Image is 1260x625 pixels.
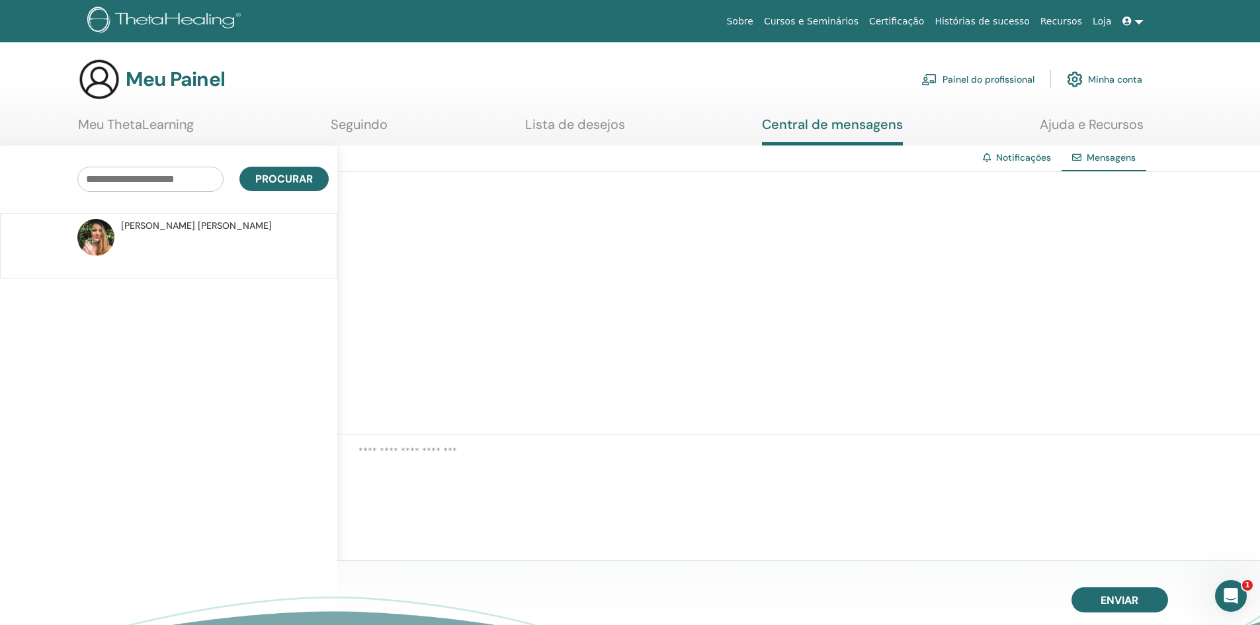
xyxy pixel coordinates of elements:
a: Certificação [864,9,929,34]
font: Meu ThetaLearning [78,116,194,133]
a: Meu ThetaLearning [78,116,194,142]
img: generic-user-icon.jpg [78,58,120,101]
a: Seguindo [331,116,388,142]
font: [PERSON_NAME] [198,220,272,231]
a: Minha conta [1067,65,1142,94]
font: Meu Painel [126,66,225,92]
a: Notificações [996,151,1051,163]
button: Enviar [1071,587,1168,612]
font: Loja [1093,16,1112,26]
a: Central de mensagens [762,116,903,146]
font: Certificação [869,16,924,26]
img: cog.svg [1067,68,1083,91]
font: Lista de desejos [525,116,625,133]
font: Enviar [1101,593,1138,607]
font: Sobre [726,16,753,26]
font: [PERSON_NAME] [121,220,195,231]
img: logo.png [87,7,245,36]
a: Ajuda e Recursos [1040,116,1144,142]
a: Histórias de sucesso [929,9,1034,34]
a: Cursos e Seminários [759,9,864,34]
font: Mensagens [1087,151,1136,163]
font: Painel do profissional [943,74,1034,86]
a: Painel do profissional [921,65,1034,94]
font: Recursos [1040,16,1082,26]
font: Procurar [255,172,313,186]
font: Seguindo [331,116,388,133]
font: Minha conta [1088,74,1142,86]
img: chalkboard-teacher.svg [921,73,937,85]
button: Procurar [239,167,329,191]
font: Cursos e Seminários [764,16,859,26]
font: Central de mensagens [762,116,903,133]
a: Loja [1087,9,1117,34]
font: 1 [1245,581,1250,589]
font: Ajuda e Recursos [1040,116,1144,133]
a: Lista de desejos [525,116,625,142]
img: default.jpg [77,219,114,256]
a: Sobre [721,9,758,34]
font: Histórias de sucesso [935,16,1029,26]
a: Recursos [1035,9,1087,34]
iframe: Chat ao vivo do Intercom [1215,580,1247,612]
